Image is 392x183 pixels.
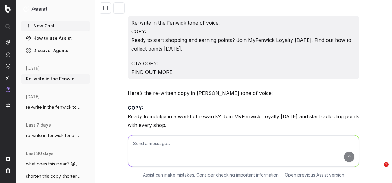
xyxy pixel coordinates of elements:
img: Studio [6,75,10,80]
p: CTA COPY: FIND OUT MORE [131,59,356,76]
img: Assist [23,6,29,12]
span: last 30 days [26,150,54,157]
span: re-write in the fenwick tone of voice: [26,104,80,110]
span: last 7 days [26,122,51,128]
button: Re-write in the Fenwick tone of voice: [21,74,90,84]
span: [DATE] [26,65,40,71]
p: Ready to indulge in a world of rewards? Join MyFenwick Loyalty [DATE] and start collecting points... [128,104,359,129]
h1: Assist [31,5,47,14]
a: Discover Agents [21,46,90,55]
button: re-write in the fenwick tone of voice: [21,102,90,112]
strong: COPY: [128,105,143,111]
p: Re-write in the Fenwick tone of voice: COPY: Ready to start shopping and earning points? Join MyF... [131,18,356,53]
span: re-write in fenwick tone of voice: [PERSON_NAME] [26,132,80,139]
button: New Chat [21,21,90,31]
iframe: Intercom live chat [371,162,386,177]
img: My account [6,168,10,173]
p: Assist can make mistakes. Consider checking important information. [143,172,280,178]
img: Setting [6,157,10,161]
a: Open previous Assist version [285,172,344,178]
button: what does this mean? @[PERSON_NAME]-Pepra I' [21,159,90,169]
img: Botify logo [5,5,11,13]
button: Assist [23,5,88,14]
p: Here’s the re-written copy in [PERSON_NAME] tone of voice: [128,89,359,97]
span: 1 [384,162,389,167]
a: How to use Assist [21,33,90,43]
span: what does this mean? @[PERSON_NAME]-Pepra I' [26,161,80,167]
img: Activation [6,63,10,69]
img: Assist [6,87,10,92]
span: Re-write in the Fenwick tone of voice: [26,76,80,82]
span: [DATE] [26,94,40,100]
span: shorten this copy shorter and snappier: [26,173,80,179]
button: shorten this copy shorter and snappier: [21,171,90,181]
button: re-write in fenwick tone of voice: [PERSON_NAME] [21,131,90,140]
img: Intelligence [6,51,10,57]
img: Switch project [6,103,10,108]
img: Analytics [6,40,10,45]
